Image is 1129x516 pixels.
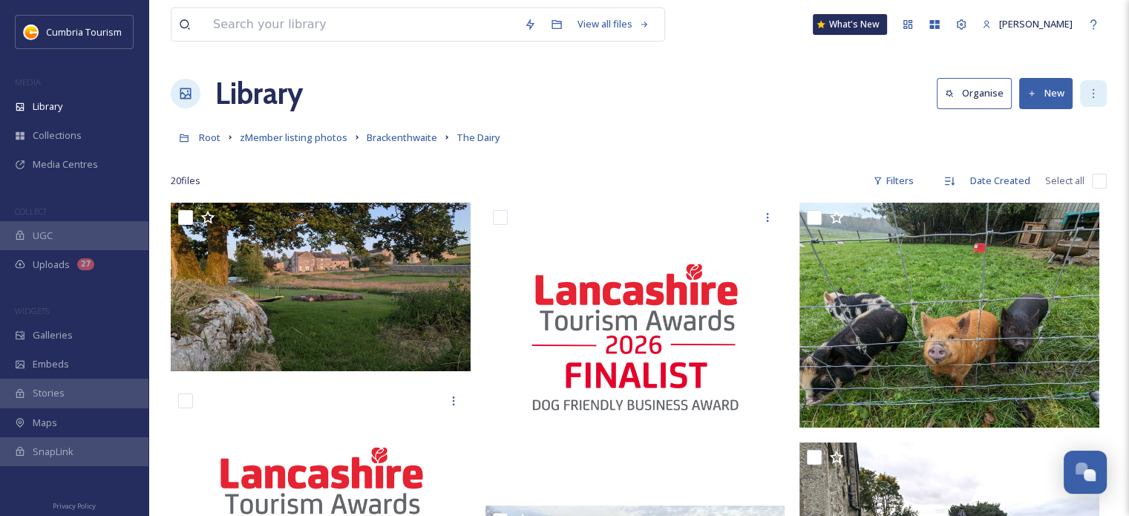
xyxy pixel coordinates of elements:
span: 20 file s [171,174,200,188]
span: Stories [33,386,65,400]
span: Maps [33,416,57,430]
span: Embeds [33,357,69,371]
a: What's New [813,14,887,35]
span: Library [33,99,62,114]
a: zMember listing photos [240,128,347,146]
span: WIDGETS [15,305,49,316]
a: The Dairy [456,128,500,146]
a: Brackenthwaite [367,128,437,146]
span: [PERSON_NAME] [999,17,1073,30]
img: ext_1756716917.106569_info@brackenthwaite.com-SITE27.jpg [799,203,1099,428]
img: ext_1756716917.565982_info@brackenthwaite.com-SITE07.jpg [171,203,471,371]
img: images.jpg [24,25,39,39]
a: [PERSON_NAME] [975,10,1080,39]
span: Root [199,131,220,144]
img: ext_1756716917.518308_info@brackenthwaite.com-LTA26 Dog Friendly Business finalist.png [485,203,785,491]
button: New [1019,78,1073,108]
span: Cumbria Tourism [46,25,122,39]
div: 27 [77,258,94,270]
span: Galleries [33,328,73,342]
span: Brackenthwaite [367,131,437,144]
span: Media Centres [33,157,98,172]
a: View all files [570,10,657,39]
span: zMember listing photos [240,131,347,144]
button: Open Chat [1064,451,1107,494]
a: Root [199,128,220,146]
span: COLLECT [15,206,47,217]
span: Uploads [33,258,70,272]
input: Search your library [206,8,517,41]
div: Filters [865,166,921,195]
button: Organise [937,78,1012,108]
span: UGC [33,229,53,243]
span: MEDIA [15,76,41,88]
span: SnapLink [33,445,73,459]
div: Date Created [963,166,1038,195]
a: Privacy Policy [53,496,96,514]
a: Library [215,71,303,116]
span: Collections [33,128,82,143]
span: The Dairy [456,131,500,144]
span: Select all [1045,174,1084,188]
span: Privacy Policy [53,501,96,511]
a: Organise [937,78,1019,108]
